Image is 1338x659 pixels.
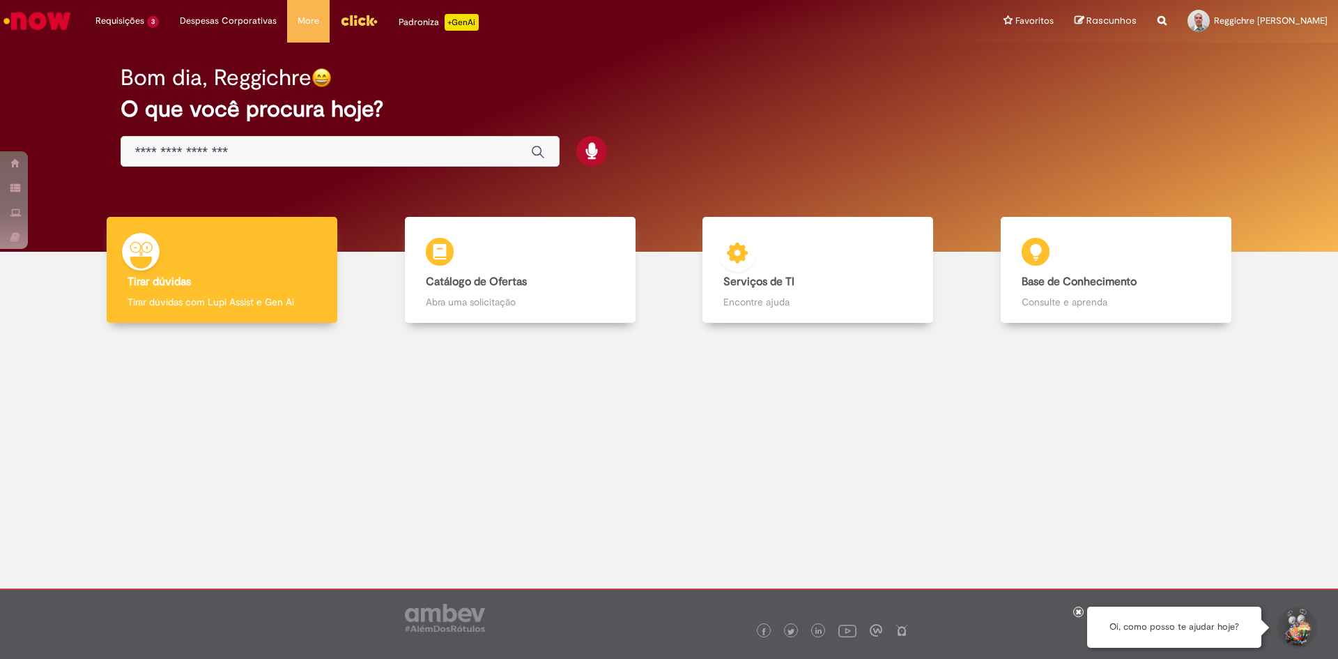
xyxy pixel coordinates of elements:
a: Rascunhos [1075,15,1137,28]
a: Base de Conhecimento Consulte e aprenda [967,217,1266,324]
p: Encontre ajuda [723,295,912,309]
img: ServiceNow [1,7,73,35]
p: Abra uma solicitação [426,295,615,309]
h2: O que você procura hoje? [121,97,1218,121]
img: logo_footer_workplace.png [870,624,882,637]
b: Serviços de TI [723,275,794,289]
p: +GenAi [445,14,479,31]
span: Reggichre [PERSON_NAME] [1214,15,1328,26]
span: Requisições [95,14,144,28]
div: Oi, como posso te ajudar hoje? [1087,607,1261,648]
b: Catálogo de Ofertas [426,275,527,289]
img: logo_footer_youtube.png [838,621,856,639]
img: logo_footer_naosei.png [895,624,908,637]
img: happy-face.png [312,68,332,88]
button: Iniciar Conversa de Suporte [1275,607,1317,649]
img: click_logo_yellow_360x200.png [340,10,378,31]
p: Tirar dúvidas com Lupi Assist e Gen Ai [128,295,316,309]
span: More [298,14,319,28]
img: logo_footer_ambev_rotulo_gray.png [405,604,485,632]
b: Tirar dúvidas [128,275,191,289]
h2: Bom dia, Reggichre [121,66,312,90]
span: Favoritos [1015,14,1054,28]
p: Consulte e aprenda [1022,295,1210,309]
a: Serviços de TI Encontre ajuda [669,217,967,324]
img: logo_footer_twitter.png [787,628,794,635]
span: Rascunhos [1086,14,1137,27]
img: logo_footer_linkedin.png [815,628,822,636]
img: logo_footer_facebook.png [760,628,767,635]
span: 3 [147,16,159,28]
span: Despesas Corporativas [180,14,277,28]
b: Base de Conhecimento [1022,275,1137,289]
div: Padroniza [399,14,479,31]
a: Catálogo de Ofertas Abra uma solicitação [371,217,670,324]
a: Tirar dúvidas Tirar dúvidas com Lupi Assist e Gen Ai [73,217,371,324]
